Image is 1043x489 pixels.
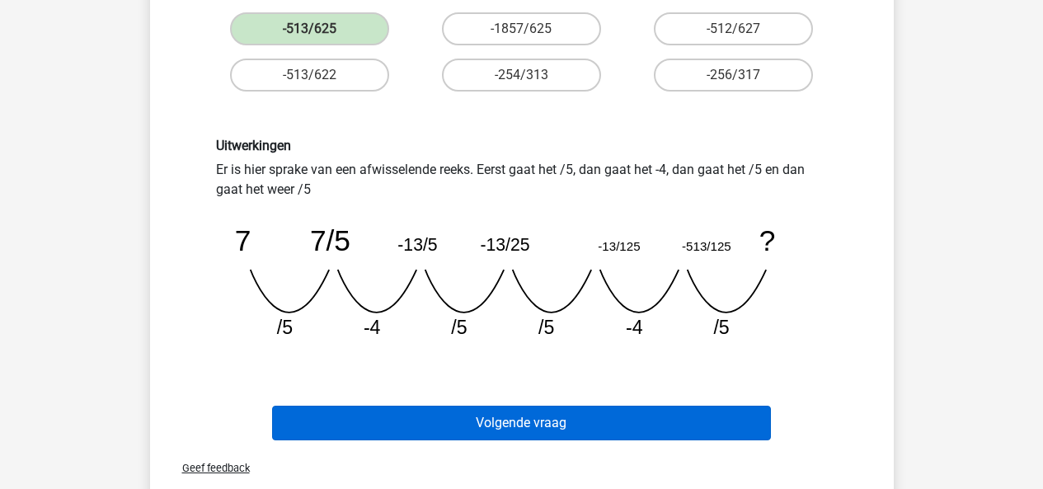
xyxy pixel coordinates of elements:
span: Geef feedback [169,462,250,474]
button: Volgende vraag [272,406,771,440]
label: -513/625 [230,12,389,45]
label: -512/627 [654,12,813,45]
tspan: ? [759,224,775,256]
tspan: /5 [451,317,467,338]
tspan: -13/25 [480,235,529,254]
label: -513/622 [230,59,389,92]
tspan: /5 [538,317,554,338]
tspan: -13/125 [598,239,640,253]
tspan: -4 [626,317,643,338]
tspan: /5 [276,317,292,338]
tspan: -13/5 [397,235,437,254]
tspan: -4 [363,317,380,338]
tspan: -513/125 [682,239,731,253]
tspan: 7/5 [309,224,350,256]
tspan: 7 [234,224,251,256]
label: -256/317 [654,59,813,92]
tspan: /5 [713,317,729,338]
h6: Uitwerkingen [216,138,828,153]
label: -254/313 [442,59,601,92]
div: Er is hier sprake van een afwisselende reeks. Eerst gaat het /5, dan gaat het -4, dan gaat het /5... [204,138,840,353]
label: -1857/625 [442,12,601,45]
